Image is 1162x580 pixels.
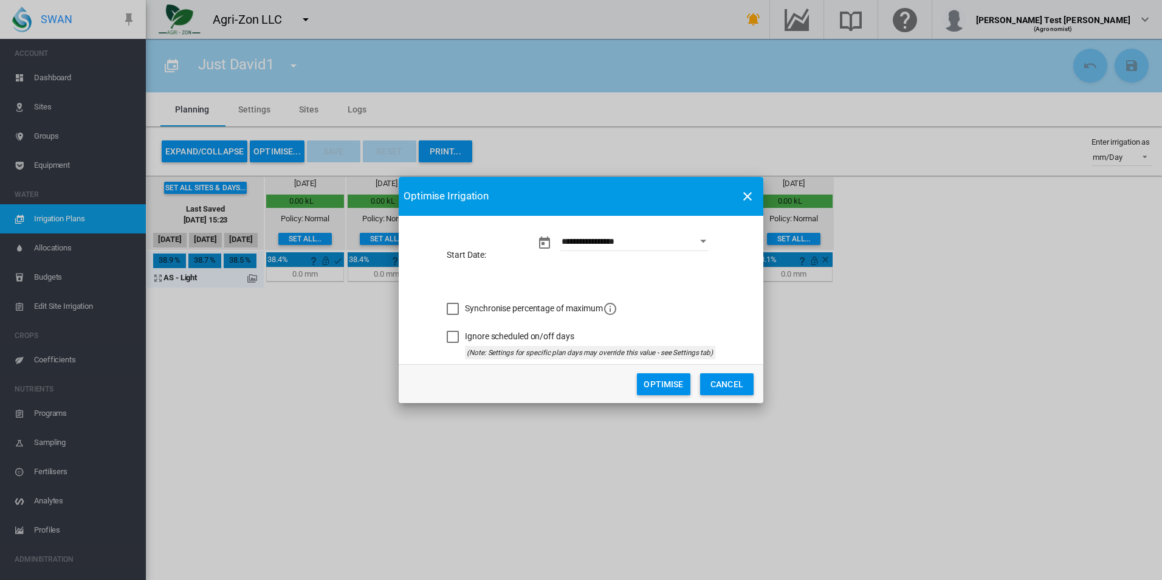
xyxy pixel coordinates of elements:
[447,249,527,261] label: Start Date:
[532,231,557,255] button: md-calendar
[447,331,574,343] md-checkbox: Ignore scheduled on/off days
[637,373,690,395] button: Optimise
[465,346,715,359] div: (Note: Settings for specific plan days may override this value - see Settings tab)
[603,302,617,316] md-icon: icon-information-outline
[700,373,754,395] button: Cancel
[404,189,489,204] span: Optimise Irrigation
[740,189,755,204] md-icon: icon-close
[447,302,617,316] md-checkbox: Synchronise percentage of maximum
[735,184,760,209] button: icon-close
[399,177,763,404] md-dialog: Start Date: ...
[692,230,714,252] button: Open calendar
[465,303,617,313] span: Synchronise percentage of maximum
[465,331,574,343] div: Ignore scheduled on/off days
